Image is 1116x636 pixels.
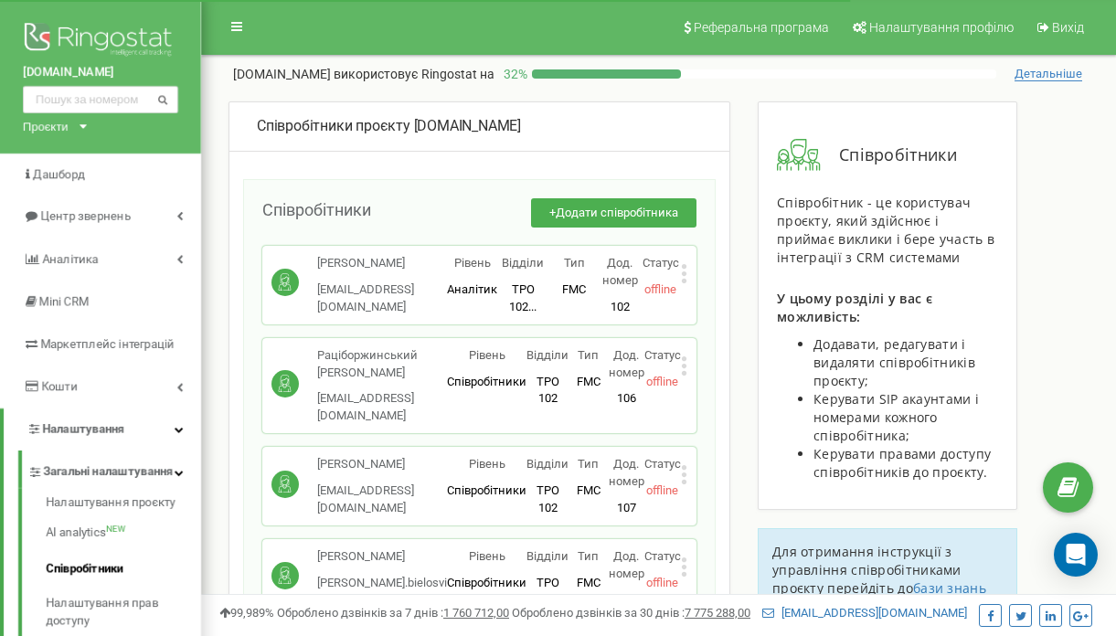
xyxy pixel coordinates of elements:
span: Співробітники [262,200,371,219]
a: [EMAIL_ADDRESS][DOMAIN_NAME] [762,606,967,620]
span: offline [646,483,678,497]
span: Рівень [469,457,505,471]
input: Пошук за номером [23,86,178,113]
span: Керувати SIP акаунтами і номерами кожного співробітника; [813,390,979,444]
span: Рівень [454,256,491,270]
span: Реферальна програма [694,20,829,35]
span: Статус [644,348,681,362]
p: 102 [600,299,641,316]
span: Детальніше [1015,67,1082,81]
span: offline [646,375,678,388]
span: Додавати, редагувати і видаляти співробітників проєкту; [813,335,975,389]
span: Аналiтика [42,252,99,266]
span: Співробітники [447,375,526,388]
u: 1 760 712,00 [443,606,509,620]
div: Проєкти [23,118,69,135]
div: [DOMAIN_NAME] [257,116,702,137]
span: ТРО 102 [537,576,559,607]
span: Тип [564,256,585,270]
span: Кошти [41,379,78,393]
span: offline [646,576,678,589]
p: 107 [609,500,644,517]
span: ТРО 102 ... [509,282,537,313]
a: Співробітники [46,551,201,587]
span: FMC [562,282,586,296]
a: Загальні налаштування [27,450,201,488]
span: Рівень [469,549,505,563]
span: Оброблено дзвінків за 7 днів : [277,606,509,620]
span: FMC [577,576,601,589]
a: бази знань [913,579,986,597]
span: Для отримання інструкції з управління співробітниками проєкту перейдіть до [772,543,962,597]
p: [EMAIL_ADDRESS][DOMAIN_NAME] [317,482,447,516]
span: Дод. номер [609,348,644,379]
span: Співробітник - це користувач проєкту, який здійснює і приймає виклики і бере участь в інтеграції ... [777,194,994,266]
span: [PERSON_NAME].bielosviet... [317,576,447,607]
div: Open Intercom Messenger [1054,533,1098,577]
p: 32 % [494,65,532,83]
span: 99,989% [219,606,274,620]
span: Співробітники [821,143,957,167]
span: FMC [577,483,601,497]
span: Співробітники [447,483,526,497]
span: Дашборд [33,167,85,181]
p: [PERSON_NAME] [317,255,447,272]
p: [DOMAIN_NAME] [233,65,494,83]
p: 108 [609,591,644,609]
span: Відділи [526,348,569,362]
button: +Додати співробітника [531,198,696,228]
span: Дод. номер [609,457,644,488]
p: [EMAIL_ADDRESS][DOMAIN_NAME] [317,281,447,315]
p: [PERSON_NAME] [317,548,447,566]
span: Дод. номер [609,549,644,580]
span: FMC [577,375,601,388]
span: Відділи [502,256,544,270]
a: [DOMAIN_NAME] [23,64,178,81]
span: Співробітники [447,576,526,589]
span: Оброблено дзвінків за 30 днів : [512,606,750,620]
a: AI analyticsNEW [46,515,201,551]
span: Маркетплейс інтеграцій [40,337,175,351]
span: Налаштування [42,422,124,436]
span: Статус [643,256,679,270]
span: Додати співробітника [556,206,678,219]
span: Тип [578,549,599,563]
span: У цьому розділі у вас є можливість: [777,290,932,325]
span: Налаштування профілю [869,20,1014,35]
a: Налаштування [4,408,201,451]
span: використовує Ringostat на [334,67,494,81]
span: Рівень [469,348,505,362]
u: 7 775 288,00 [685,606,750,620]
span: Статус [644,549,681,563]
p: [PERSON_NAME] [317,456,447,473]
p: 106 [609,390,644,408]
span: Центр звернень [40,209,131,223]
span: ТРО 102 [537,483,559,514]
span: Загальні налаштування [43,463,173,481]
a: Налаштування проєкту [46,494,201,516]
span: ТРО 102 [537,375,559,406]
span: Керувати правами доступу співробітників до проєкту. [813,445,991,481]
img: Ringostat logo [23,18,178,64]
span: Аналітик [447,282,497,296]
span: Дод. номер [602,256,638,287]
span: Вихід [1052,20,1084,35]
p: Раціборжинський [PERSON_NAME] [317,347,447,381]
span: Mini CRM [39,294,89,308]
span: Співробітники проєкту [257,117,410,134]
span: offline [644,282,676,296]
span: Відділи [526,549,569,563]
span: Статус [644,457,681,471]
span: Відділи [526,457,569,471]
span: Тип [578,457,599,471]
p: [EMAIL_ADDRESS][DOMAIN_NAME] [317,390,447,424]
span: Тип [578,348,599,362]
